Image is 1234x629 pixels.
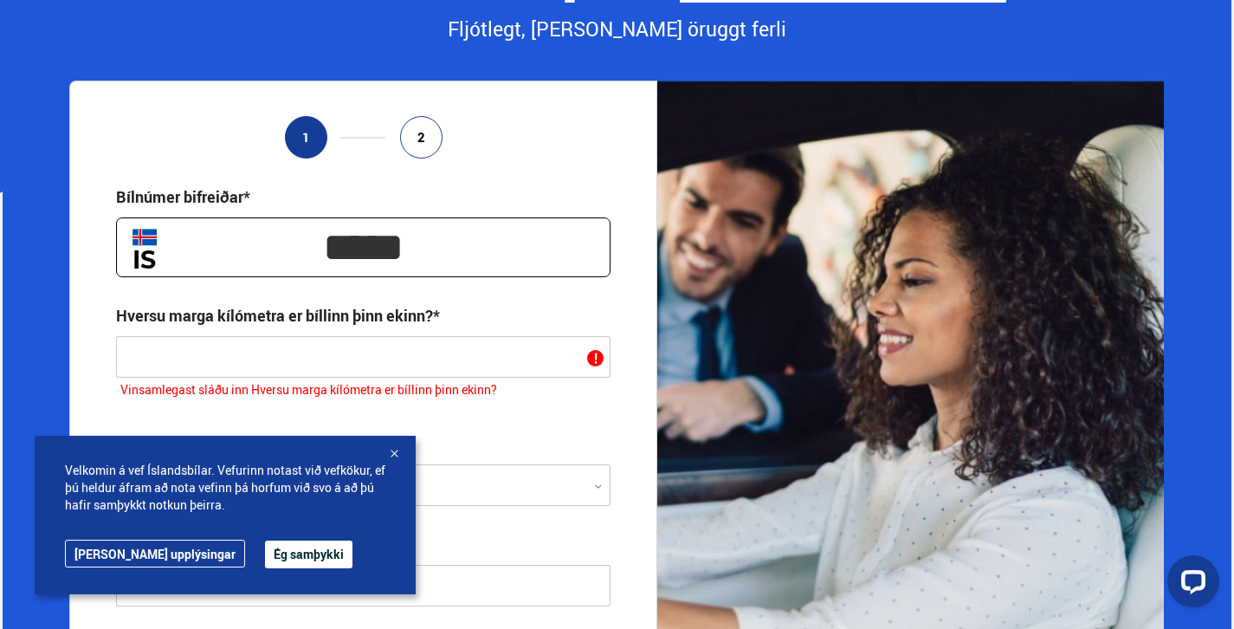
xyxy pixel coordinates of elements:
[65,462,385,514] span: Velkomin á vef Íslandsbílar. Vefurinn notast við vefkökur, ef þú heldur áfram að nota vefinn þá h...
[265,541,352,568] button: Ég samþykki
[116,186,250,207] div: Bílnúmer bifreiðar*
[116,378,611,405] div: Vinsamlegast sláðu inn Hversu marga kílómetra er bíllinn þinn ekinn?
[1153,548,1226,621] iframe: LiveChat chat widget
[116,433,299,454] label: Hvenær viltu selja bílinn?*
[69,15,1164,44] div: Fljótlegt, [PERSON_NAME] öruggt ferli
[302,130,310,145] span: 1
[417,130,425,145] span: 2
[116,305,440,326] div: Hversu marga kílómetra er bíllinn þinn ekinn?*
[65,540,245,567] a: [PERSON_NAME] upplýsingar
